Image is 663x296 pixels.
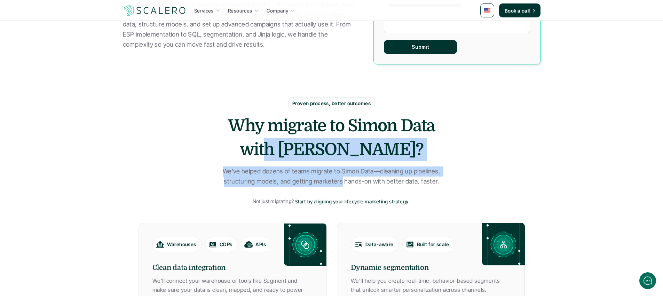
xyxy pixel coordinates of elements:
[11,92,128,106] button: New conversation
[228,7,252,14] p: Resources
[123,4,187,17] img: Scalero company logo
[167,241,196,248] p: Warehouses
[219,166,445,187] p: We’ve helped dozens of teams migrate to Simon Data—cleaning up pipelines, structuring models, and...
[351,263,511,273] h6: Dynamic segmentation
[227,114,436,161] h2: Why migrate to Simon Data with [PERSON_NAME]?
[412,44,429,50] p: Submit
[267,7,289,14] p: Company
[220,241,232,248] p: CDPs
[499,3,540,17] a: Book a call
[295,198,410,205] p: Start by aligning your lifecycle marketing strategy.
[45,96,84,102] span: New conversation
[58,243,88,248] span: We run on Gist
[639,272,656,289] iframe: gist-messenger-bubble-iframe
[10,46,129,80] h2: Let us know if we can help with lifecycle marketing.
[255,241,266,248] p: APIs
[384,40,457,54] button: Submit
[351,276,511,294] p: We’ll help you create real-time, behavior-based segments that unlock smarter personalization acro...
[10,34,129,45] h1: Hi! Welcome to Scalero.
[253,197,294,205] p: Not just migrating?
[417,241,449,248] p: Built for scale
[292,100,371,107] p: Proven process, better outcomes
[295,198,411,205] a: Start by aligning your lifecycle marketing strategy.
[505,7,530,14] p: Book a call
[194,7,214,14] p: Services
[365,241,394,248] p: Data-aware
[152,263,313,273] h6: Clean data integration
